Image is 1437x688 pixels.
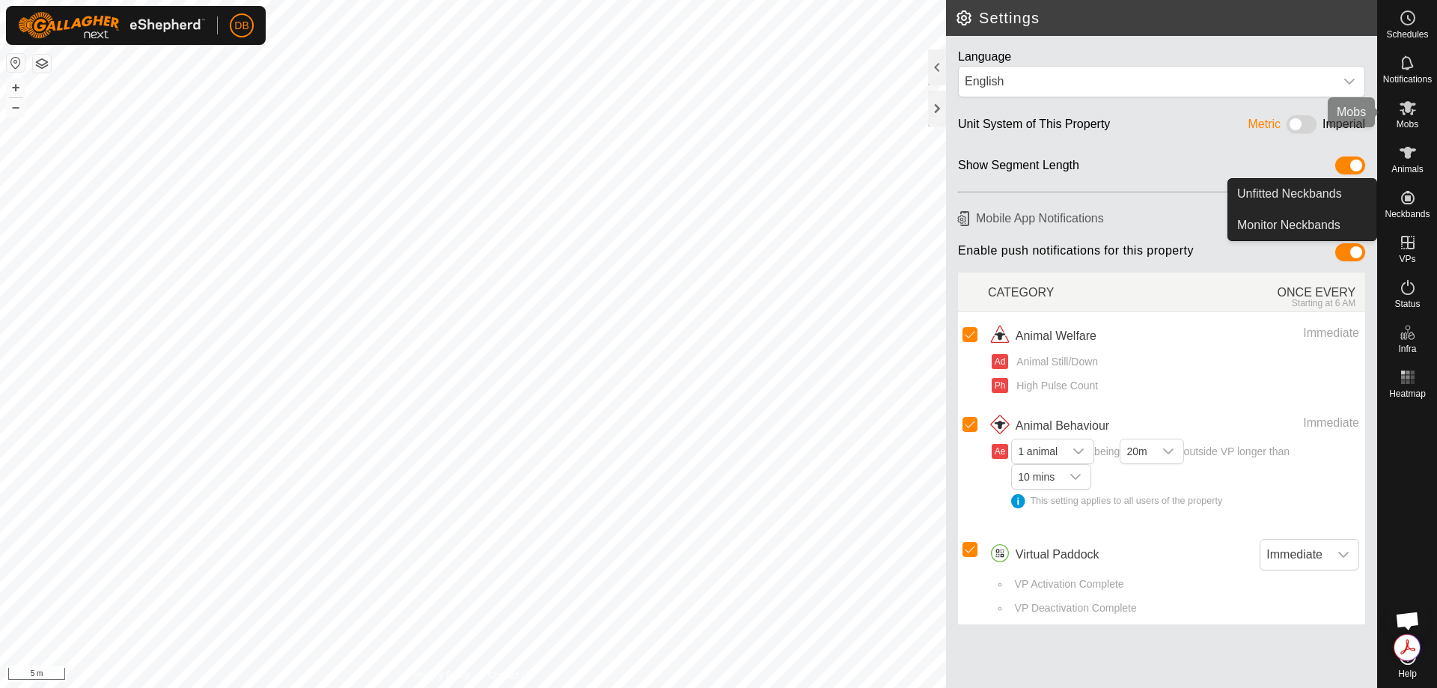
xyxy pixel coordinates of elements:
span: Notifications [1383,75,1432,84]
div: This setting applies to all users of the property [1011,494,1359,508]
img: Gallagher Logo [18,12,205,39]
span: Monitor Neckbands [1237,216,1340,234]
div: English [965,73,1328,91]
span: High Pulse Count [1011,378,1098,394]
button: – [7,98,25,116]
div: dropdown trigger [1064,439,1093,463]
button: + [7,79,25,97]
span: Unfitted Neckbands [1237,185,1342,203]
button: Reset Map [7,54,25,72]
span: Animal Still/Down [1011,354,1098,370]
a: Help [1378,642,1437,684]
span: Enable push notifications for this property [958,243,1194,267]
div: Immediate [1204,414,1359,432]
div: dropdown trigger [1153,439,1183,463]
img: animal welfare icon [988,324,1012,348]
span: English [959,67,1334,97]
span: Status [1394,299,1420,308]
span: being outside VP longer than [1011,445,1359,508]
span: 20m [1120,439,1153,463]
div: dropdown trigger [1328,540,1358,570]
span: VP Deactivation Complete [1010,600,1137,616]
div: Open chat [1385,598,1430,643]
span: 1 animal [1012,439,1064,463]
h6: Mobile App Notifications [952,205,1371,231]
div: Starting at 6 AM [1177,298,1355,308]
img: animal behaviour icon [988,414,1012,438]
span: VPs [1399,255,1415,264]
div: Imperial [1322,115,1365,138]
button: Ae [992,444,1008,459]
span: Heatmap [1389,389,1426,398]
div: Immediate [1204,324,1359,342]
a: Unfitted Neckbands [1228,179,1376,209]
span: 10 mins [1012,465,1061,489]
span: Animals [1391,165,1424,174]
span: Animal Welfare [1016,327,1096,345]
span: Neckbands [1385,210,1430,219]
span: Animal Behaviour [1016,417,1109,435]
button: Ph [992,378,1008,393]
div: Metric [1248,115,1281,138]
button: Map Layers [33,55,51,73]
span: Help [1398,669,1417,678]
span: Schedules [1386,30,1428,39]
div: Language [958,48,1365,66]
button: Ad [992,354,1008,369]
div: dropdown trigger [1061,465,1090,489]
a: Contact Us [488,669,532,682]
div: Unit System of This Property [958,115,1110,138]
span: VP Activation Complete [1010,576,1124,592]
div: CATEGORY [988,275,1177,308]
span: Virtual Paddock [1016,546,1099,564]
h2: Settings [955,9,1377,27]
span: Mobs [1397,120,1418,129]
a: Privacy Policy [414,669,470,682]
div: Show Segment Length [958,156,1079,180]
div: dropdown trigger [1334,67,1364,97]
span: Immediate [1260,540,1328,570]
img: virtual paddocks icon [988,543,1012,567]
span: DB [234,18,248,34]
span: Infra [1398,344,1416,353]
a: Monitor Neckbands [1228,210,1376,240]
div: ONCE EVERY [1177,275,1365,308]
